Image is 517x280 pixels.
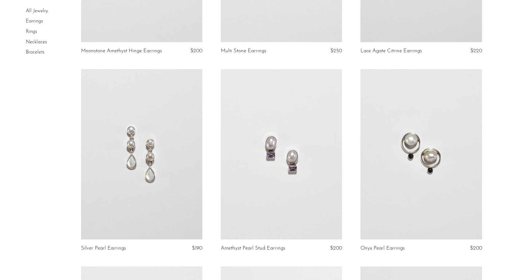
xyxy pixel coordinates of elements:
[26,9,48,14] a: All Jewelry
[81,246,126,251] a: Silver Pearl Earrings
[26,29,37,34] a: Rings
[190,48,202,53] span: $200
[330,246,342,251] span: $200
[221,246,285,251] a: Amethyst Pearl Stud Earrings
[192,246,202,251] span: $190
[470,246,482,251] span: $200
[26,50,45,55] a: Bracelets
[330,48,342,53] span: $250
[221,48,266,54] a: Multi Stone Earrings
[470,48,482,53] span: $220
[81,48,162,54] a: Moonstone Amethyst Hinge Earrings
[360,48,422,54] a: Lace Agate Citrine Earrings
[360,246,405,251] a: Onyx Pearl Earrings
[26,40,47,45] a: Necklaces
[26,19,43,24] a: Earrings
